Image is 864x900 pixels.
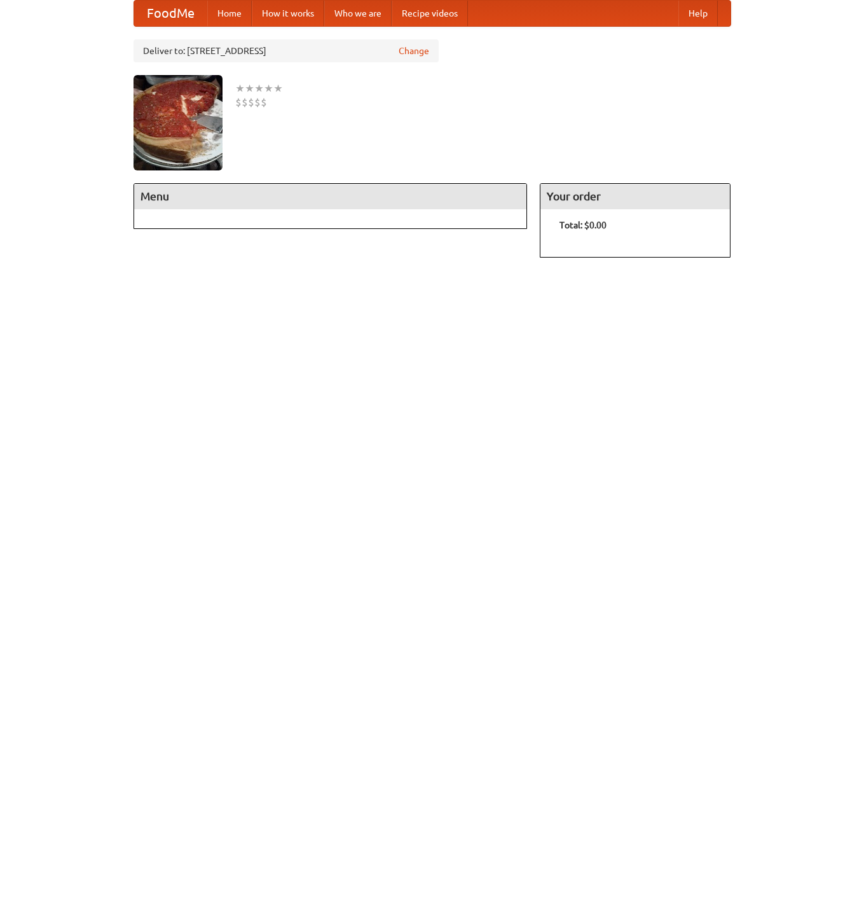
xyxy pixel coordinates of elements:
li: ★ [245,81,254,95]
h4: Your order [540,184,730,209]
b: Total: $0.00 [559,220,607,230]
li: $ [235,95,242,109]
a: FoodMe [134,1,207,26]
li: ★ [273,81,283,95]
a: Who we are [324,1,392,26]
a: How it works [252,1,324,26]
a: Change [399,45,429,57]
li: $ [254,95,261,109]
li: ★ [254,81,264,95]
img: angular.jpg [134,75,223,170]
a: Recipe videos [392,1,468,26]
li: ★ [235,81,245,95]
li: $ [242,95,248,109]
a: Home [207,1,252,26]
a: Help [678,1,718,26]
li: $ [248,95,254,109]
div: Deliver to: [STREET_ADDRESS] [134,39,439,62]
li: ★ [264,81,273,95]
li: $ [261,95,267,109]
h4: Menu [134,184,527,209]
